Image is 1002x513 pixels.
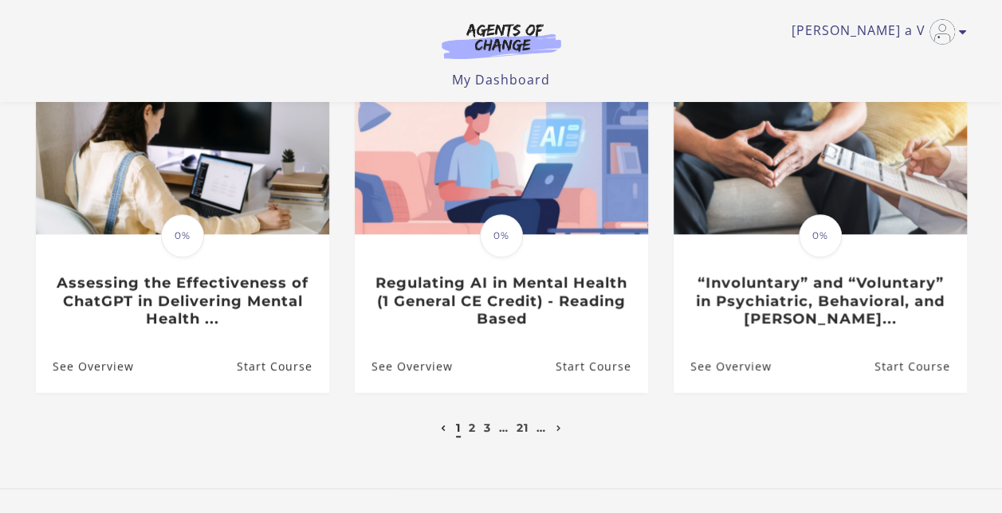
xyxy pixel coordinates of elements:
a: Assessing the Effectiveness of ChatGPT in Delivering Mental Health ...: Resume Course [236,341,328,393]
h3: “Involuntary” and “Voluntary” in Psychiatric, Behavioral, and [PERSON_NAME]... [690,274,949,328]
a: Assessing the Effectiveness of ChatGPT in Delivering Mental Health ...: See Overview [36,341,134,393]
span: 0% [799,214,842,257]
a: Regulating AI in Mental Health (1 General CE Credit) - Reading Based: Resume Course [555,341,647,393]
a: 3 [484,421,491,435]
h3: Assessing the Effectiveness of ChatGPT in Delivering Mental Health ... [53,274,312,328]
a: 1 [456,421,461,435]
a: “Involuntary” and “Voluntary” in Psychiatric, Behavioral, and Menta...: Resume Course [874,341,966,393]
a: My Dashboard [452,71,550,88]
a: Regulating AI in Mental Health (1 General CE Credit) - Reading Based: See Overview [355,341,453,393]
span: 0% [480,214,523,257]
a: Next page [552,421,566,435]
a: … [536,421,546,435]
a: … [499,421,509,435]
span: 0% [161,214,204,257]
a: “Involuntary” and “Voluntary” in Psychiatric, Behavioral, and Menta...: See Overview [674,341,772,393]
a: 21 [517,421,529,435]
a: 2 [469,421,476,435]
h3: Regulating AI in Mental Health (1 General CE Credit) - Reading Based [371,274,631,328]
img: Agents of Change Logo [425,22,578,59]
a: Toggle menu [792,19,959,45]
